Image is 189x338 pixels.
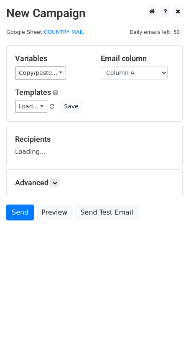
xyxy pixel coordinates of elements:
[6,29,84,35] small: Google Sheet:
[127,28,183,37] span: Daily emails left: 50
[15,100,47,113] a: Load...
[75,205,138,220] a: Send Test Email
[15,88,51,97] a: Templates
[6,205,34,220] a: Send
[6,6,183,20] h2: New Campaign
[15,178,174,187] h5: Advanced
[101,54,174,63] h5: Email column
[36,205,73,220] a: Preview
[15,54,88,63] h5: Variables
[127,29,183,35] a: Daily emails left: 50
[15,135,174,156] div: Loading...
[44,29,84,35] a: COUNTRY MAIL
[60,100,82,113] button: Save
[15,67,66,79] a: Copy/paste...
[15,135,174,144] h5: Recipients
